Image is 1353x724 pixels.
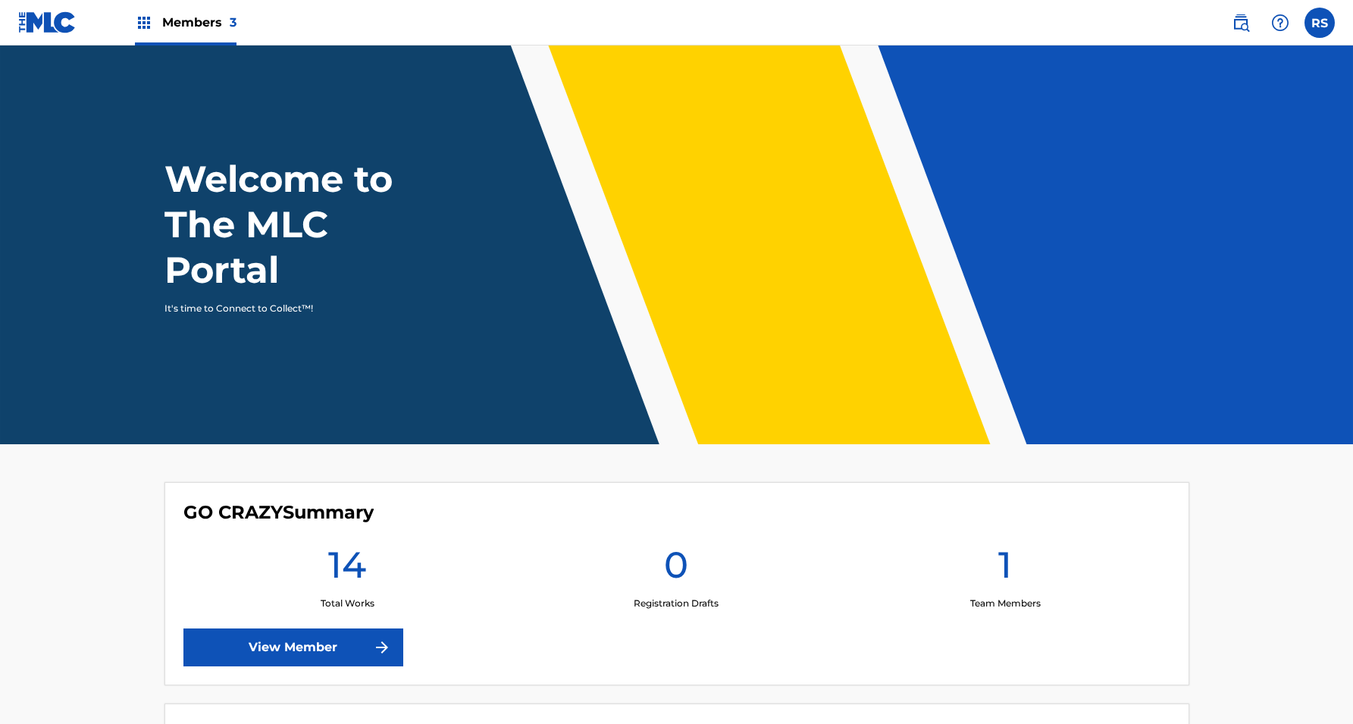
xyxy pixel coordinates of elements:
img: MLC Logo [18,11,77,33]
p: Total Works [321,597,374,610]
img: search [1232,14,1250,32]
span: Members [162,14,236,31]
div: Help [1265,8,1295,38]
h1: 14 [328,542,366,597]
img: Top Rightsholders [135,14,153,32]
p: It's time to Connect to Collect™! [164,302,428,315]
h1: 0 [664,542,688,597]
span: 3 [230,15,236,30]
p: Registration Drafts [634,597,719,610]
h1: 1 [998,542,1012,597]
h4: GO CRAZY [183,501,374,524]
img: f7272a7cc735f4ea7f67.svg [373,638,391,657]
a: Public Search [1226,8,1256,38]
p: Team Members [970,597,1041,610]
h1: Welcome to The MLC Portal [164,156,448,293]
div: User Menu [1304,8,1335,38]
iframe: Chat Widget [1277,651,1353,724]
a: View Member [183,628,403,666]
img: help [1271,14,1289,32]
